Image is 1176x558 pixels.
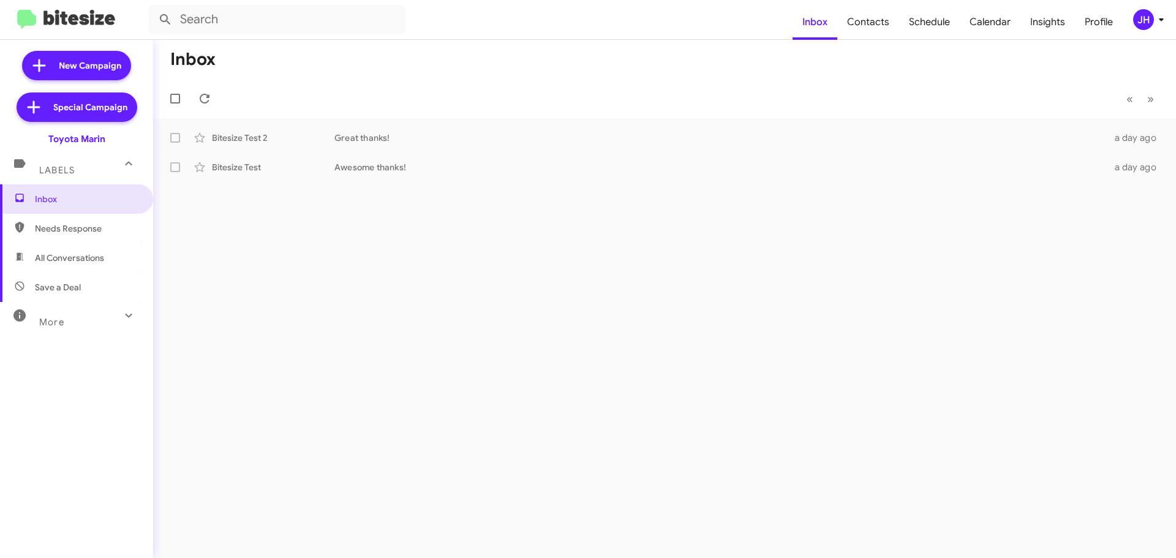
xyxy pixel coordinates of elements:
[1075,4,1123,40] a: Profile
[334,161,1107,173] div: Awesome thanks!
[35,222,139,235] span: Needs Response
[1020,4,1075,40] a: Insights
[1140,86,1161,111] button: Next
[212,161,334,173] div: Bitesize Test
[170,50,216,69] h1: Inbox
[1107,132,1166,144] div: a day ago
[39,317,64,328] span: More
[1119,86,1140,111] button: Previous
[59,59,121,72] span: New Campaign
[1133,9,1154,30] div: JH
[48,133,105,145] div: Toyota Marin
[35,252,104,264] span: All Conversations
[35,281,81,293] span: Save a Deal
[793,4,837,40] a: Inbox
[334,132,1107,144] div: Great thanks!
[1123,9,1163,30] button: JH
[1120,86,1161,111] nav: Page navigation example
[1107,161,1166,173] div: a day ago
[899,4,960,40] a: Schedule
[212,132,334,144] div: Bitesize Test 2
[960,4,1020,40] a: Calendar
[22,51,131,80] a: New Campaign
[17,92,137,122] a: Special Campaign
[39,165,75,176] span: Labels
[837,4,899,40] a: Contacts
[148,5,405,34] input: Search
[1147,91,1154,107] span: »
[1126,91,1133,107] span: «
[35,193,139,205] span: Inbox
[53,101,127,113] span: Special Campaign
